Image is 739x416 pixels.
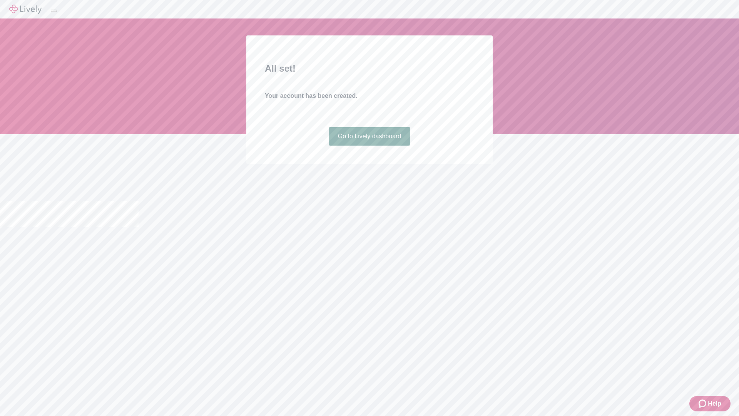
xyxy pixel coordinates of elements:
[689,396,731,411] button: Zendesk support iconHelp
[9,5,42,14] img: Lively
[699,399,708,408] svg: Zendesk support icon
[708,399,721,408] span: Help
[265,62,474,75] h2: All set!
[265,91,474,101] h4: Your account has been created.
[51,10,57,12] button: Log out
[329,127,411,146] a: Go to Lively dashboard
